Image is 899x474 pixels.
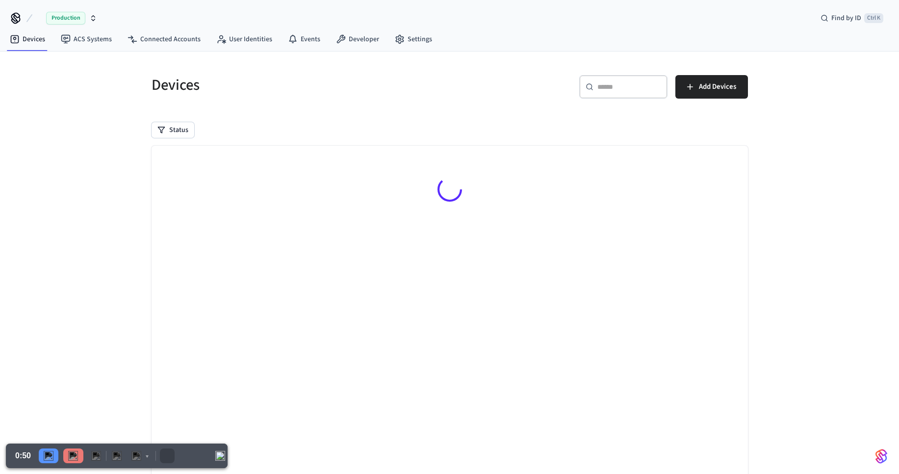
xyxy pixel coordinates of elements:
[46,12,85,25] span: Production
[675,75,748,99] button: Add Devices
[120,30,208,48] a: Connected Accounts
[53,30,120,48] a: ACS Systems
[864,13,883,23] span: Ctrl K
[152,75,444,95] h5: Devices
[2,30,53,48] a: Devices
[699,80,736,93] span: Add Devices
[387,30,440,48] a: Settings
[152,122,194,138] button: Status
[875,448,887,464] img: SeamLogoGradient.69752ec5.svg
[328,30,387,48] a: Developer
[280,30,328,48] a: Events
[208,30,280,48] a: User Identities
[831,13,861,23] span: Find by ID
[813,9,891,27] div: Find by IDCtrl K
